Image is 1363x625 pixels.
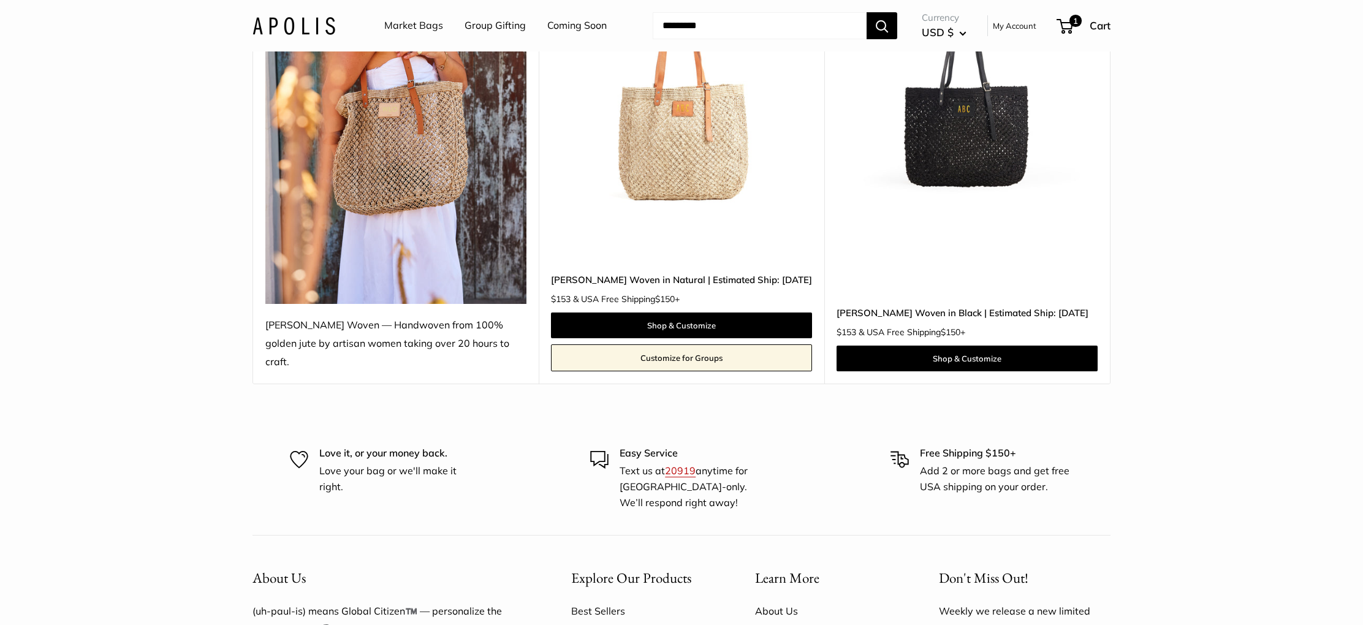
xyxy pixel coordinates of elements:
[551,312,812,338] a: Shop & Customize
[922,9,966,26] span: Currency
[755,569,819,587] span: Learn More
[252,566,528,590] button: About Us
[941,327,960,338] span: $150
[551,344,812,371] a: Customize for Groups
[620,445,773,461] p: Easy Service
[252,569,306,587] span: About Us
[665,464,696,477] a: 20919
[551,273,812,287] a: [PERSON_NAME] Woven in Natural | Estimated Ship: [DATE]
[573,295,680,303] span: & USA Free Shipping +
[653,12,867,39] input: Search...
[551,294,571,305] span: $153
[319,463,473,494] p: Love your bag or we'll make it right.
[939,566,1111,590] p: Don't Miss Out!
[837,346,1098,371] a: Shop & Customize
[620,463,773,510] p: Text us at anytime for [GEOGRAPHIC_DATA]-only. We’ll respond right away!
[1090,19,1111,32] span: Cart
[384,17,443,35] a: Market Bags
[920,463,1073,494] p: Add 2 or more bags and get free USA shipping on your order.
[837,327,856,338] span: $153
[655,294,675,305] span: $150
[859,328,965,336] span: & USA Free Shipping +
[993,18,1036,33] a: My Account
[252,17,335,34] img: Apolis
[755,566,896,590] button: Learn More
[1058,16,1111,36] a: 1 Cart
[755,601,896,621] a: About Us
[571,566,712,590] button: Explore Our Products
[867,12,897,39] button: Search
[465,17,526,35] a: Group Gifting
[319,445,473,461] p: Love it, or your money back.
[265,316,526,371] div: [PERSON_NAME] Woven — Handwoven from 100% golden jute by artisan women taking over 20 hours to cr...
[571,601,712,621] a: Best Sellers
[922,26,954,39] span: USD $
[571,569,691,587] span: Explore Our Products
[920,445,1073,461] p: Free Shipping $150+
[837,306,1098,320] a: [PERSON_NAME] Woven in Black | Estimated Ship: [DATE]
[1069,15,1082,27] span: 1
[547,17,607,35] a: Coming Soon
[922,23,966,42] button: USD $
